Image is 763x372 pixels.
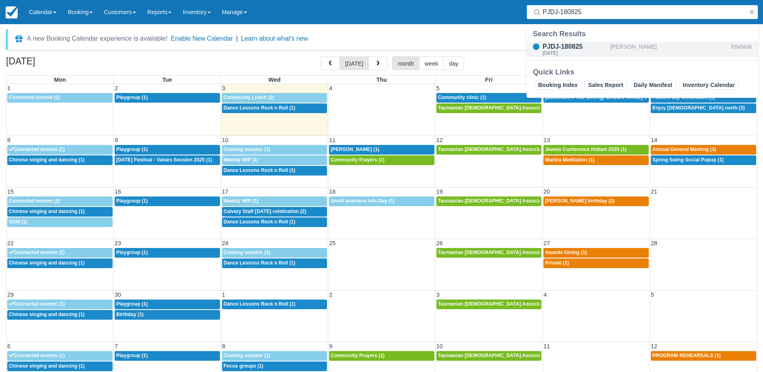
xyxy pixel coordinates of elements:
[222,103,327,113] a: Dance Lessons Rock n Roll (1)
[115,155,220,165] a: [DATE] Festival - Values Session 2025 (1)
[224,198,259,204] span: Weekly WIP (1)
[7,310,113,320] a: Chinese singing and dancing (1)
[7,207,113,217] a: Chinese singing and dancing (1)
[679,80,738,90] a: Inventory Calendar
[224,260,296,266] span: Dance Lessons Rock n Roll (1)
[651,155,756,165] a: Spring Swing Social Popup (1)
[436,248,542,258] a: Tasmanian [DEMOGRAPHIC_DATA] Association -Weekly Praying (1)
[221,240,229,246] span: 24
[630,80,676,90] a: Daily Manifest
[328,85,333,91] span: 4
[438,105,597,111] span: Tasmanian [DEMOGRAPHIC_DATA] Association -Weekly Praying (1)
[114,291,122,298] span: 30
[328,343,333,349] span: 9
[9,147,65,152] span: Connected women (1)
[162,76,173,83] span: Tue
[331,147,379,152] span: [PERSON_NAME] (1)
[328,137,336,143] span: 11
[436,85,440,91] span: 5
[114,188,122,195] span: 16
[221,188,229,195] span: 17
[115,248,220,258] a: Playgroup (1)
[652,157,724,163] span: Spring Swing Social Popup (1)
[114,137,119,143] span: 9
[224,209,306,214] span: Calvary Staff [DATE] celebration (2)
[376,76,387,83] span: Thu
[545,198,615,204] span: [PERSON_NAME] birthday (2)
[114,343,119,349] span: 7
[392,56,420,70] button: month
[115,310,220,320] a: Birthday (1)
[9,219,27,225] span: SGM (1)
[543,5,745,19] input: Search ( / )
[545,260,569,266] span: Private (1)
[115,145,220,155] a: Playgroup (1)
[339,56,369,70] button: [DATE]
[116,301,148,307] span: Playgroup (1)
[438,301,597,307] span: Tasmanian [DEMOGRAPHIC_DATA] Association -Weekly Praying (1)
[224,95,274,100] span: Community Lunch (2)
[6,188,14,195] span: 15
[268,76,280,83] span: Wed
[224,157,259,163] span: Weekly WIP (1)
[331,353,385,358] span: Community Prayers (1)
[6,6,18,19] img: checkfront-main-nav-mini-logo.png
[650,343,658,349] span: 12
[7,300,113,309] a: Connected women (1)
[526,42,758,57] a: PJDJ-180825[DATE][PERSON_NAME]Invoice
[438,95,486,100] span: Community clinic (1)
[115,351,220,361] a: Playgroup (1)
[224,147,270,152] span: Cooking session (1)
[650,137,658,143] span: 14
[116,250,148,255] span: Playgroup (1)
[331,198,395,204] span: Small business Info Day (1)
[436,103,542,113] a: Tasmanian [DEMOGRAPHIC_DATA] Association -Weekly Praying (1)
[419,56,444,70] button: week
[222,351,327,361] a: Cooking session (1)
[9,260,84,266] span: Chinese singing and dancing (1)
[328,188,336,195] span: 18
[436,93,542,103] a: Community clinic (1)
[7,196,113,206] a: Connected women (1)
[543,291,547,298] span: 4
[438,198,597,204] span: Tasmanian [DEMOGRAPHIC_DATA] Association -Weekly Praying (1)
[543,51,607,56] div: [DATE]
[7,362,113,371] a: Chinese singing and dancing (1)
[543,42,607,52] div: PJDJ-180825
[438,250,597,255] span: Tasmanian [DEMOGRAPHIC_DATA] Association -Weekly Praying (1)
[652,105,745,111] span: Enjoy [DEMOGRAPHIC_DATA] north (3)
[236,35,238,42] span: |
[443,56,464,70] button: day
[436,343,444,349] span: 10
[543,196,649,206] a: [PERSON_NAME] birthday (2)
[221,85,226,91] span: 3
[114,85,119,91] span: 2
[650,240,658,246] span: 28
[543,258,649,268] a: Private (1)
[116,95,148,100] span: Playgroup (1)
[116,198,148,204] span: Playgroup (1)
[438,353,597,358] span: Tasmanian [DEMOGRAPHIC_DATA] Association -Weekly Praying (1)
[9,209,84,214] span: Chinese singing and dancing (1)
[331,157,385,163] span: Community Prayers (1)
[610,42,728,57] div: [PERSON_NAME]
[224,353,270,358] span: Cooking session (1)
[652,353,721,358] span: PROGRAM REHEARSALS (1)
[533,29,752,39] div: Search Results
[6,137,11,143] span: 8
[543,145,649,155] a: Jewels Conference Hobart 2025 (1)
[329,351,434,361] a: Community Prayers (1)
[222,155,327,165] a: Weekly WIP (1)
[171,35,233,43] button: Enable New Calendar
[485,76,492,83] span: Fri
[7,93,113,103] a: Connected women (1)
[436,351,542,361] a: Tasmanian [DEMOGRAPHIC_DATA] Association -Weekly Praying (1)
[9,363,84,369] span: Chinese singing and dancing (1)
[328,240,336,246] span: 25
[543,343,551,349] span: 11
[222,196,327,206] a: Weekly WIP (1)
[9,301,65,307] span: Connected women (1)
[222,145,327,155] a: Cooking session (1)
[436,240,444,246] span: 26
[436,188,444,195] span: 19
